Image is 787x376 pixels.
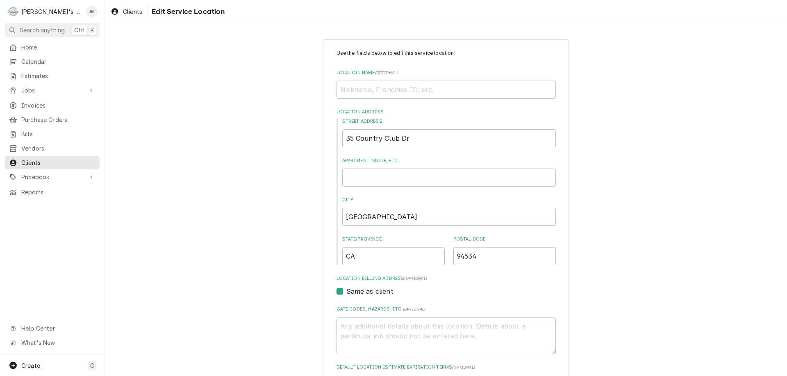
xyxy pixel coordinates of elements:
span: Vendors [21,144,96,153]
span: Clients [123,7,142,16]
div: [PERSON_NAME]'s Commercial Refrigeration [21,7,82,16]
span: ( optional ) [375,70,398,75]
a: Clients [107,5,146,18]
div: Jim McIntyre's Avatar [86,6,98,17]
div: Rudy's Commercial Refrigeration's Avatar [7,6,19,17]
span: Ctrl [74,26,85,34]
span: Pricebook [21,173,83,181]
a: Go to Pricebook [5,170,100,184]
button: Search anythingCtrlK [5,23,100,37]
span: C [90,361,94,370]
span: Edit Service Location [149,6,225,17]
div: Gate Codes, Hazards, etc. [337,306,556,354]
div: City [342,197,556,226]
a: Purchase Orders [5,113,100,126]
a: Bills [5,127,100,141]
div: Location Address [337,109,556,265]
label: Location Billing Address [337,275,556,282]
span: Clients [21,158,96,167]
div: Location Name [337,70,556,99]
span: (optional) [404,276,427,281]
a: Go to Help Center [5,322,100,335]
div: JM [86,6,98,17]
label: Location Address [337,109,556,115]
label: Same as client [346,286,393,296]
div: Apartment, Suite, etc. [342,158,556,187]
span: ( optional ) [403,307,426,311]
span: What's New [21,338,95,347]
div: Street Address [342,118,556,147]
span: Invoices [21,101,96,110]
span: (optional) [452,365,475,369]
label: State/Province [342,236,445,243]
span: Purchase Orders [21,115,96,124]
label: Gate Codes, Hazards, etc. [337,306,556,313]
a: Home [5,41,100,54]
span: Estimates [21,72,96,80]
div: Location Billing Address [337,275,556,296]
div: R [7,6,19,17]
div: State/Province [342,236,445,265]
span: Search anything [20,26,65,34]
span: Create [21,362,40,369]
a: Vendors [5,142,100,155]
label: Street Address [342,118,556,125]
label: Default Location Estimate Expiration Terms [337,364,556,371]
span: Bills [21,130,96,138]
span: Calendar [21,57,96,66]
a: Go to What's New [5,336,100,349]
p: Use the fields below to edit this service location: [337,50,556,57]
a: Reports [5,185,100,199]
span: Help Center [21,324,95,333]
input: Nickname, Franchise ID, etc. [337,81,556,99]
a: Clients [5,156,100,169]
span: K [91,26,94,34]
a: Invoices [5,99,100,112]
a: Go to Jobs [5,83,100,97]
div: Postal Code [453,236,556,265]
a: Estimates [5,69,100,83]
label: Postal Code [453,236,556,243]
span: Reports [21,188,96,196]
label: Location Name [337,70,556,76]
span: Jobs [21,86,83,95]
span: Home [21,43,96,52]
a: Calendar [5,55,100,68]
label: Apartment, Suite, etc. [342,158,556,164]
label: City [342,197,556,203]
